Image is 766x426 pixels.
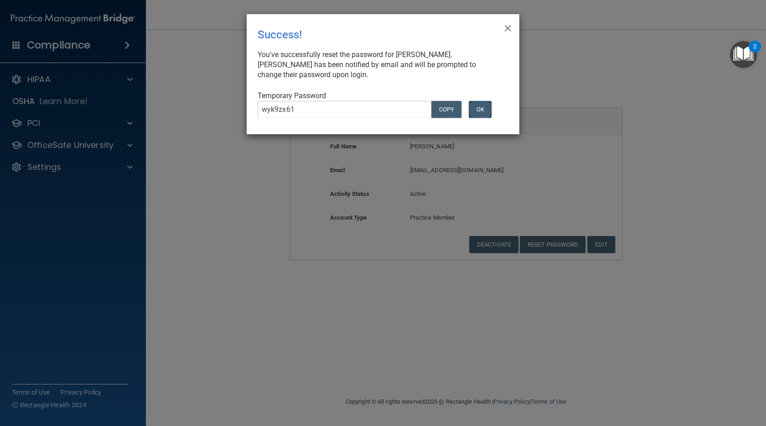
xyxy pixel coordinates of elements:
button: COPY [431,101,461,118]
button: OK [469,101,492,118]
div: Success! [258,21,471,48]
div: You've successfully reset the password for [PERSON_NAME]. [PERSON_NAME] has been notified by emai... [258,50,501,80]
span: Temporary Password [258,91,326,100]
button: Open Resource Center, 2 new notifications [730,41,757,68]
div: 2 [753,47,756,58]
span: × [504,18,512,36]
